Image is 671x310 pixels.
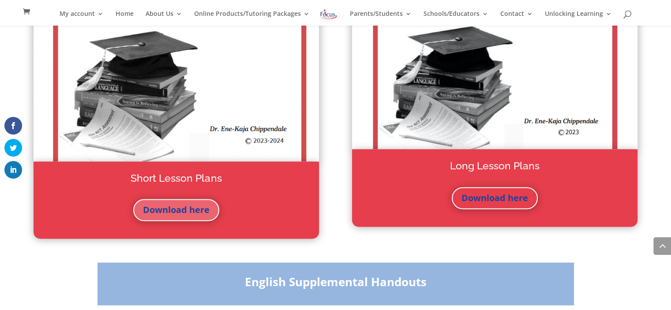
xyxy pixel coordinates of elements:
[545,11,612,26] a: Unlocking Learning
[319,8,338,21] img: Focus on Learning
[194,11,310,26] a: Online Products/Tutoring Packages
[60,11,104,26] a: My account
[500,11,533,26] a: Contact
[424,11,488,26] a: Schools/Educators
[370,158,620,178] h2: Long Lesson Plans
[245,273,427,289] strong: English Supplemental Handouts
[133,199,219,221] a: Download here
[452,187,538,209] a: Download here
[51,171,301,190] h2: Short Lesson Plans
[116,11,134,26] a: Home
[350,11,412,26] a: Parents/Students
[146,11,182,26] a: About Us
